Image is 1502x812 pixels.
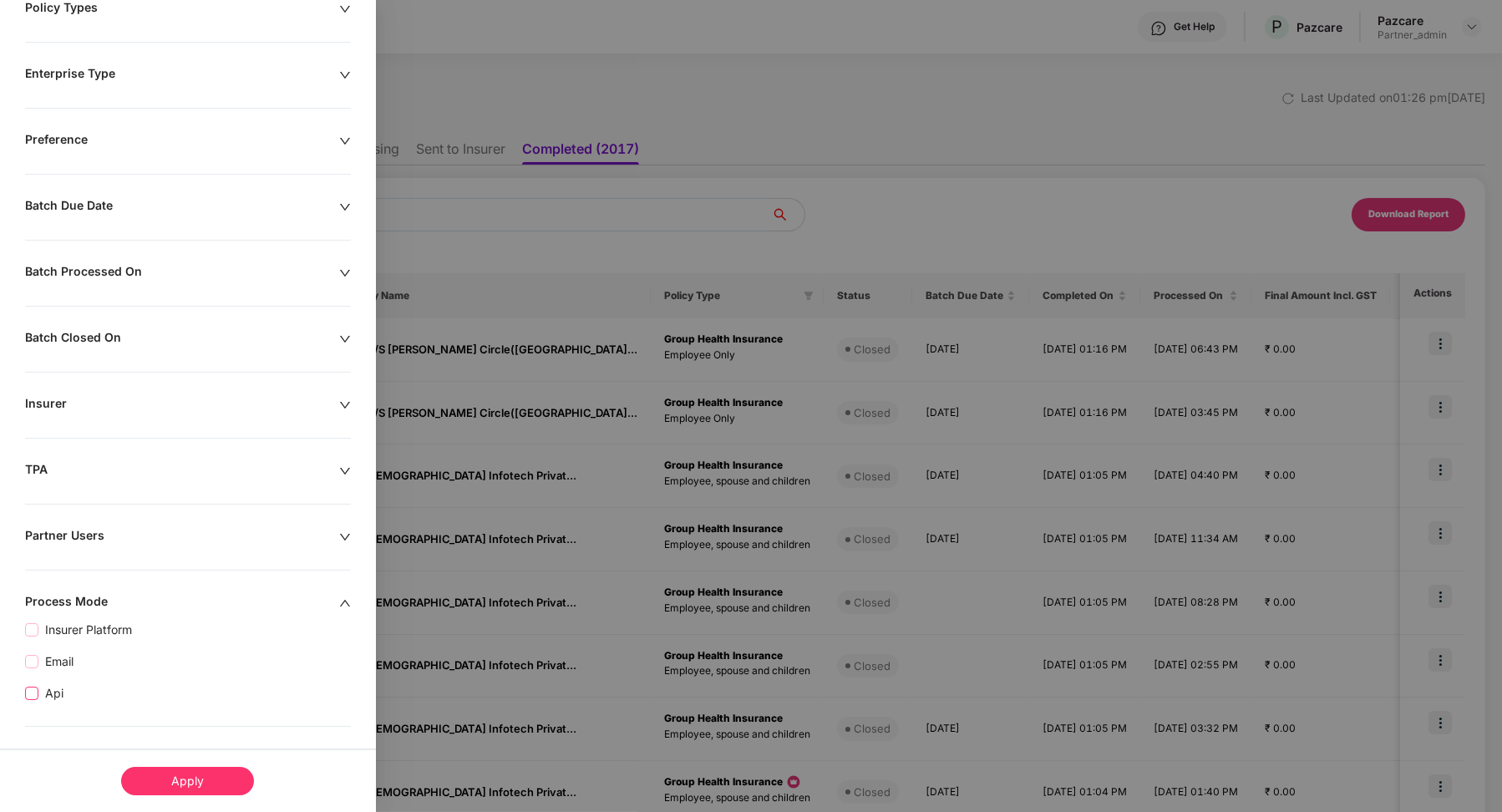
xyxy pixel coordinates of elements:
[38,652,80,671] span: Email
[339,399,351,411] span: down
[25,66,339,84] div: Enterprise Type
[339,69,351,81] span: down
[25,264,339,282] div: Batch Processed On
[121,767,254,795] div: Apply
[25,396,339,414] div: Insurer
[38,621,139,639] span: Insurer Platform
[339,531,351,543] span: down
[25,330,339,348] div: Batch Closed On
[38,684,70,703] span: Api
[25,132,339,150] div: Preference
[339,267,351,279] span: down
[339,3,351,15] span: down
[25,594,339,612] div: Process Mode
[25,198,339,216] div: Batch Due Date
[339,465,351,477] span: down
[339,333,351,345] span: down
[339,135,351,147] span: down
[25,462,339,480] div: TPA
[339,201,351,213] span: down
[339,597,351,609] span: up
[25,528,339,546] div: Partner Users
